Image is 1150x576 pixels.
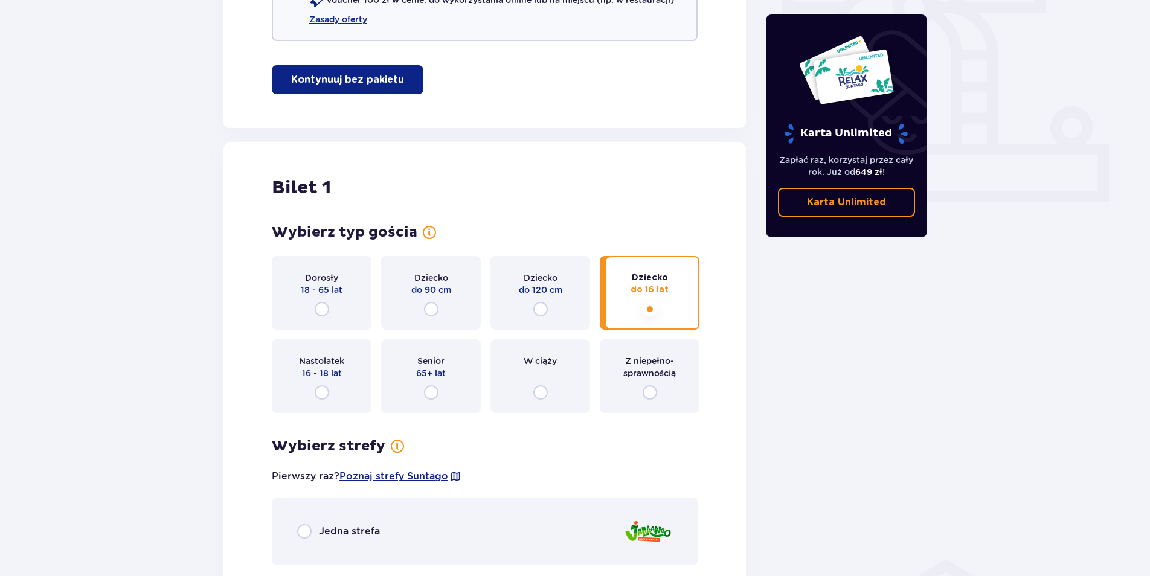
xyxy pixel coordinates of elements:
p: Karta Unlimited [783,123,909,144]
span: do 120 cm [519,284,562,296]
p: Kontynuuj bez pakietu [291,73,404,86]
span: Dziecko [414,272,448,284]
p: Pierwszy raz? [272,470,461,483]
span: Dziecko [632,272,668,284]
span: do 90 cm [411,284,451,296]
p: Karta Unlimited [807,196,886,209]
span: 65+ lat [416,367,446,379]
span: Dorosły [305,272,338,284]
a: Poznaj strefy Suntago [339,470,448,483]
span: Dziecko [524,272,557,284]
button: Kontynuuj bez pakietu [272,65,423,94]
h3: Wybierz typ gościa [272,223,417,242]
span: do 16 lat [631,284,669,296]
a: Zasady oferty [309,13,367,25]
span: W ciąży [524,355,557,367]
a: Karta Unlimited [778,188,916,217]
p: Zapłać raz, korzystaj przez cały rok. Już od ! [778,154,916,178]
img: Jamango [624,514,672,549]
span: 18 - 65 lat [301,284,342,296]
span: Jedna strefa [319,525,380,538]
h3: Wybierz strefy [272,437,385,455]
span: 16 - 18 lat [302,367,342,379]
span: Nastolatek [299,355,344,367]
h2: Bilet 1 [272,176,331,199]
span: 649 zł [855,167,882,177]
span: Senior [417,355,445,367]
img: Dwie karty całoroczne do Suntago z napisem 'UNLIMITED RELAX', na białym tle z tropikalnymi liśćmi... [798,35,895,105]
span: Z niepełno­sprawnością [611,355,689,379]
